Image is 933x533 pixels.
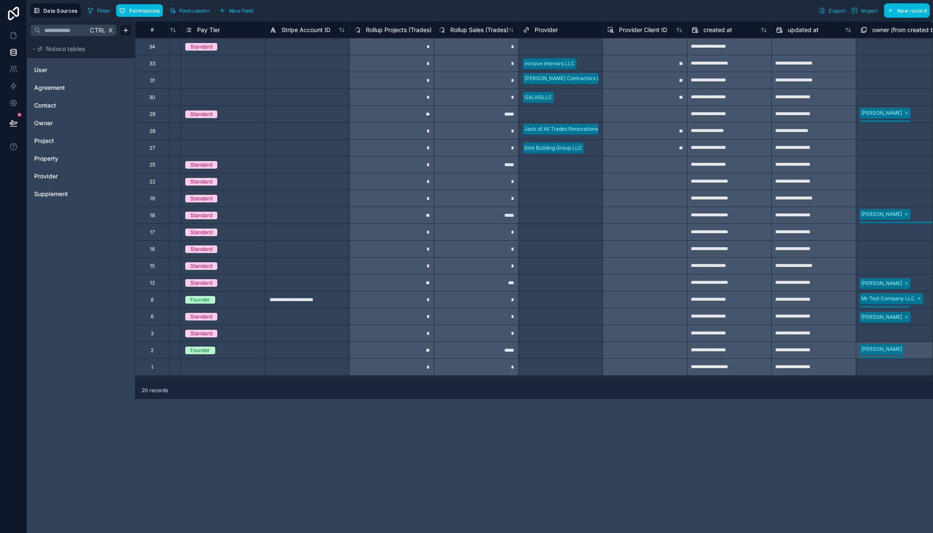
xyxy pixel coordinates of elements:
[34,154,58,163] span: Property
[150,195,155,202] div: 19
[149,145,155,151] div: 27
[116,4,162,17] button: Permissions
[897,8,927,14] span: New record
[525,75,606,82] div: [PERSON_NAME] Contractors LLC
[881,3,930,18] a: New record
[535,26,558,34] span: Provider
[30,152,132,165] div: Property
[619,26,667,34] span: Provider Client ID
[150,229,155,236] div: 17
[34,83,65,92] span: Agreement
[30,170,132,183] div: Provider
[703,26,732,34] span: created at
[149,94,155,101] div: 30
[229,8,253,14] span: New field
[848,3,881,18] button: Import
[216,4,256,17] button: New field
[97,8,110,14] span: Filter
[151,347,154,354] div: 2
[884,3,930,18] button: New record
[108,27,114,33] span: K
[34,119,103,127] a: Owner
[190,178,212,186] div: Standard
[861,307,902,315] div: [PERSON_NAME]
[861,280,902,287] div: [PERSON_NAME]
[150,77,155,84] div: 31
[861,109,902,117] div: [PERSON_NAME]
[34,172,103,180] a: Provider
[861,122,902,129] div: [PERSON_NAME]
[34,83,103,92] a: Agreement
[149,162,155,168] div: 25
[129,8,160,14] span: Permissions
[190,313,212,320] div: Standard
[34,137,103,145] a: Project
[179,8,210,14] span: Find column
[34,101,103,110] a: Contact
[30,3,81,18] button: Data Sources
[84,4,113,17] button: Filter
[34,190,68,198] span: Supplement
[788,26,819,34] span: updated at
[151,313,154,320] div: 6
[190,43,212,51] div: Standard
[525,144,582,152] div: Elite Building Group LLC
[525,94,552,101] div: GALVISLLC
[366,26,432,34] span: Rollup Projects (Trades)
[30,81,132,94] div: Agreement
[450,26,508,34] span: Rollup Sales (Trades)
[190,347,210,354] div: Founder
[34,137,54,145] span: Project
[149,178,155,185] div: 22
[190,330,212,337] div: Standard
[190,195,212,202] div: Standard
[30,43,127,55] button: Noloco tables
[150,280,155,286] div: 12
[30,116,132,130] div: Owner
[190,110,212,118] div: Standard
[89,25,106,35] span: Ctrl
[281,26,330,34] span: Stripe Account ID
[30,134,132,148] div: Project
[34,101,56,110] span: Contact
[151,364,153,371] div: 1
[34,119,53,127] span: Owner
[34,154,103,163] a: Property
[150,263,155,269] div: 15
[30,99,132,112] div: Contact
[142,387,168,394] span: 20 records
[166,4,213,17] button: Find column
[142,27,162,33] div: #
[190,212,212,219] div: Standard
[34,66,103,74] a: User
[861,8,878,14] span: Import
[861,313,902,321] div: [PERSON_NAME]
[525,60,575,67] div: Incisive Interiors LLC
[197,26,220,34] span: Pay Tier
[149,60,155,67] div: 33
[30,63,132,77] div: User
[190,279,212,287] div: Standard
[116,4,166,17] a: Permissions
[151,296,154,303] div: 8
[150,246,155,253] div: 16
[149,111,155,118] div: 29
[30,187,132,201] div: Supplement
[149,43,155,50] div: 34
[149,128,155,135] div: 28
[34,172,58,180] span: Provider
[46,45,85,53] span: Noloco tables
[34,190,103,198] a: Supplement
[151,330,154,337] div: 3
[525,125,609,133] div: Jack of All Trades Renovations LLC
[190,229,212,236] div: Standard
[829,8,845,14] span: Export
[43,8,78,14] span: Data Sources
[861,210,902,218] div: [PERSON_NAME]
[816,3,848,18] button: Export
[190,296,210,304] div: Founder
[190,245,212,253] div: Standard
[190,161,212,169] div: Standard
[150,212,155,219] div: 18
[190,262,212,270] div: Standard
